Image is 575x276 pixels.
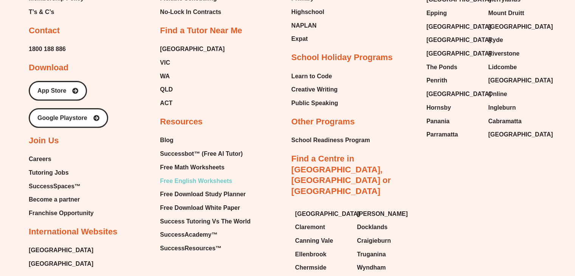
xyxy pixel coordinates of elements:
span: Learn to Code [291,71,332,82]
a: [GEOGRAPHIC_DATA] [488,75,542,86]
a: Ingleburn [488,102,542,113]
a: App Store [29,81,87,101]
span: Penrith [426,75,447,86]
a: Claremont [295,222,350,233]
a: T’s & C’s [29,6,84,18]
span: Free Download Study Planner [160,189,246,200]
a: [GEOGRAPHIC_DATA] [488,21,542,33]
a: Hornsby [426,102,481,113]
a: 1800 188 886 [29,43,66,55]
h2: School Holiday Programs [291,52,393,63]
span: Become a partner [29,194,80,205]
span: Parramatta [426,129,458,140]
span: Canning Vale [295,235,333,247]
a: Epping [426,8,481,19]
span: [PERSON_NAME] [357,208,408,220]
span: Free Download White Paper [160,202,240,214]
h2: International Websites [29,226,117,237]
h2: Download [29,62,68,73]
a: [PERSON_NAME] [357,208,411,220]
a: Truganina [357,249,411,260]
a: [GEOGRAPHIC_DATA] [295,208,350,220]
span: [GEOGRAPHIC_DATA] [426,48,491,59]
span: Chermside [295,262,327,273]
span: Careers [29,154,51,165]
span: Successbot™ (Free AI Tutor) [160,148,243,160]
a: WA [160,71,225,82]
span: Free Math Worksheets [160,162,224,173]
span: [GEOGRAPHIC_DATA] [488,129,553,140]
span: Claremont [295,222,325,233]
span: Docklands [357,222,387,233]
a: Free Download Study Planner [160,189,250,200]
span: [GEOGRAPHIC_DATA] [426,34,491,46]
a: Successbot™ (Free AI Tutor) [160,148,250,160]
span: Creative Writing [291,84,338,95]
a: Creative Writing [291,84,338,95]
a: Panania [426,116,481,127]
a: SuccessResources™ [160,243,250,254]
span: [GEOGRAPHIC_DATA] [488,75,553,86]
span: T’s & C’s [29,6,54,18]
h2: Resources [160,116,203,127]
span: No-Lock In Contracts [160,6,221,18]
a: [GEOGRAPHIC_DATA] [29,258,93,270]
a: Public Speaking [291,98,338,109]
span: Craigieburn [357,235,391,247]
span: Google Playstore [37,115,87,121]
span: Expat [291,33,308,45]
a: [GEOGRAPHIC_DATA] [160,43,225,55]
span: Blog [160,135,174,146]
a: Become a partner [29,194,94,205]
a: [GEOGRAPHIC_DATA] [488,129,542,140]
a: Riverstone [488,48,542,59]
span: Wyndham [357,262,386,273]
a: Franchise Opportunity [29,208,94,219]
span: Ryde [488,34,503,46]
a: NAPLAN [291,20,328,31]
span: [GEOGRAPHIC_DATA] [426,88,491,100]
a: Canning Vale [295,235,350,247]
span: School Readiness Program [291,135,370,146]
span: Mount Druitt [488,8,524,19]
a: Online [488,88,542,100]
span: Riverstone [488,48,519,59]
span: ACT [160,98,172,109]
a: Docklands [357,222,411,233]
a: The Ponds [426,62,481,73]
a: No-Lock In Contracts [160,6,224,18]
a: [GEOGRAPHIC_DATA] [426,48,481,59]
span: WA [160,71,170,82]
h2: Join Us [29,135,59,146]
span: Hornsby [426,102,451,113]
a: Cabramatta [488,116,542,127]
span: Ingleburn [488,102,516,113]
a: QLD [160,84,225,95]
a: Ryde [488,34,542,46]
a: [GEOGRAPHIC_DATA] [29,245,93,256]
span: Panania [426,116,449,127]
span: [GEOGRAPHIC_DATA] [488,21,553,33]
a: Learn to Code [291,71,338,82]
span: SuccessResources™ [160,243,222,254]
a: Mount Druitt [488,8,542,19]
a: [GEOGRAPHIC_DATA] [426,21,481,33]
a: Find a Centre in [GEOGRAPHIC_DATA], [GEOGRAPHIC_DATA] or [GEOGRAPHIC_DATA] [291,154,391,196]
a: Free Math Worksheets [160,162,250,173]
span: The Ponds [426,62,457,73]
a: [GEOGRAPHIC_DATA] [426,88,481,100]
a: Free Download White Paper [160,202,250,214]
a: Lidcombe [488,62,542,73]
iframe: Chat Widget [449,191,575,276]
span: Cabramatta [488,116,521,127]
span: VIC [160,57,170,68]
a: Wyndham [357,262,411,273]
a: Google Playstore [29,108,108,128]
a: Craigieburn [357,235,411,247]
a: ACT [160,98,225,109]
a: Success Tutoring Vs The World [160,216,250,227]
